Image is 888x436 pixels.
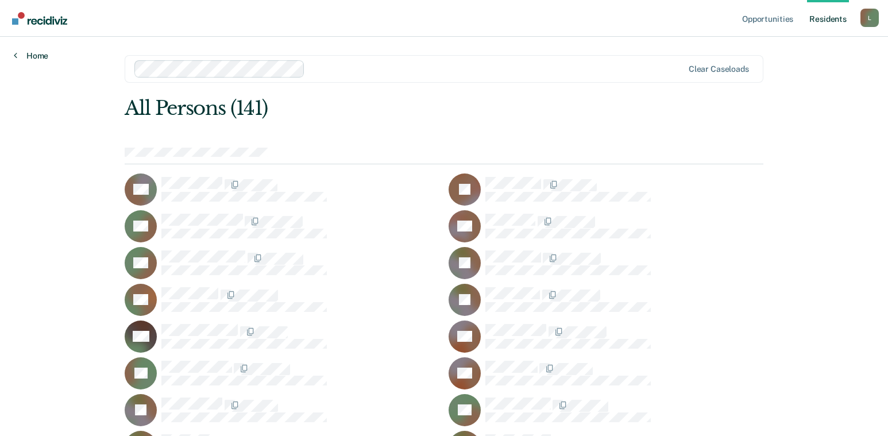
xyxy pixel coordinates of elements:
div: L [860,9,879,27]
a: Home [14,51,48,61]
img: Recidiviz [12,12,67,25]
button: Profile dropdown button [860,9,879,27]
div: All Persons (141) [125,97,635,120]
div: Clear caseloads [689,64,749,74]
